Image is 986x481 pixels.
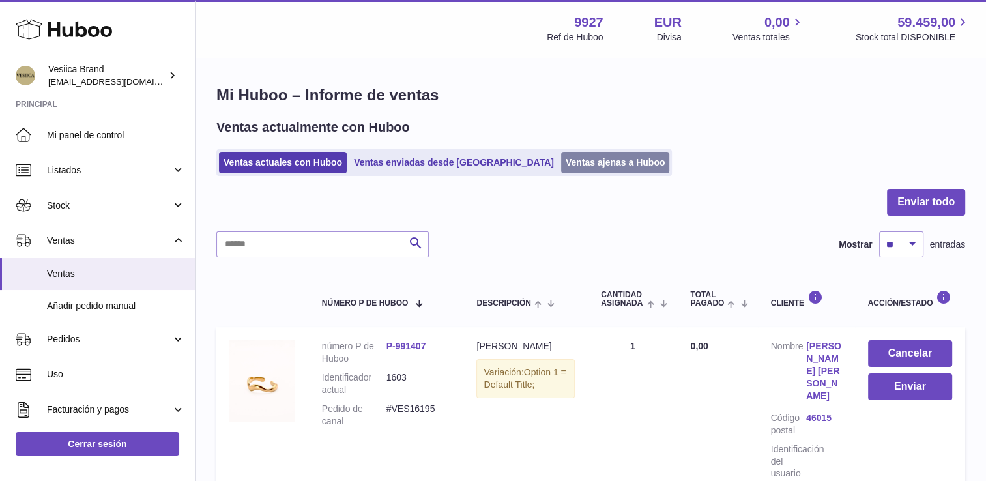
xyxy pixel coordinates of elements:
[216,119,410,136] h2: Ventas actualmente con Huboo
[771,412,806,437] dt: Código postal
[476,299,530,308] span: Descripción
[868,373,953,400] button: Enviar
[476,359,575,398] div: Variación:
[930,239,965,251] span: entradas
[856,31,970,44] span: Stock total DISPONIBLE
[216,85,965,106] h1: Mi Huboo – Informe de ventas
[16,432,179,456] a: Cerrar sesión
[47,199,171,212] span: Stock
[839,239,872,251] label: Mostrar
[764,14,790,31] span: 0,00
[574,14,603,31] strong: 9927
[690,291,724,308] span: Total pagado
[386,372,451,396] dd: 1603
[868,340,953,367] button: Cancelar
[897,14,955,31] span: 59.459,00
[771,290,842,308] div: Cliente
[547,31,603,44] div: Ref de Huboo
[47,164,171,177] span: Listados
[349,152,558,173] a: Ventas enviadas desde [GEOGRAPHIC_DATA]
[732,14,805,44] a: 0,00 Ventas totales
[386,341,426,351] a: P-991407
[887,189,965,216] button: Enviar todo
[322,340,386,365] dt: número P de Huboo
[47,403,171,416] span: Facturación y pagos
[47,300,185,312] span: Añadir pedido manual
[322,372,386,396] dt: Identificador actual
[771,443,806,480] dt: Identificación del usuario
[16,66,35,85] img: logistic@vesiica.com
[601,291,644,308] span: Cantidad ASIGNADA
[484,367,566,390] span: Option 1 = Default Title;
[47,235,171,247] span: Ventas
[386,403,451,428] dd: #VES16195
[322,403,386,428] dt: Pedido de canal
[657,31,682,44] div: Divisa
[561,152,670,173] a: Ventas ajenas a Huboo
[856,14,970,44] a: 59.459,00 Stock total DISPONIBLE
[806,412,841,424] a: 46015
[229,340,295,422] img: Dora2.jpg
[806,340,841,401] a: [PERSON_NAME] [PERSON_NAME]
[771,340,806,405] dt: Nombre
[47,129,185,141] span: Mi panel de control
[47,368,185,381] span: Uso
[690,341,708,351] span: 0,00
[47,333,171,345] span: Pedidos
[476,340,575,353] div: [PERSON_NAME]
[47,268,185,280] span: Ventas
[732,31,805,44] span: Ventas totales
[654,14,682,31] strong: EUR
[322,299,408,308] span: número P de Huboo
[868,290,953,308] div: Acción/Estado
[48,63,166,88] div: Vesiica Brand
[48,76,192,87] span: [EMAIL_ADDRESS][DOMAIN_NAME]
[219,152,347,173] a: Ventas actuales con Huboo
